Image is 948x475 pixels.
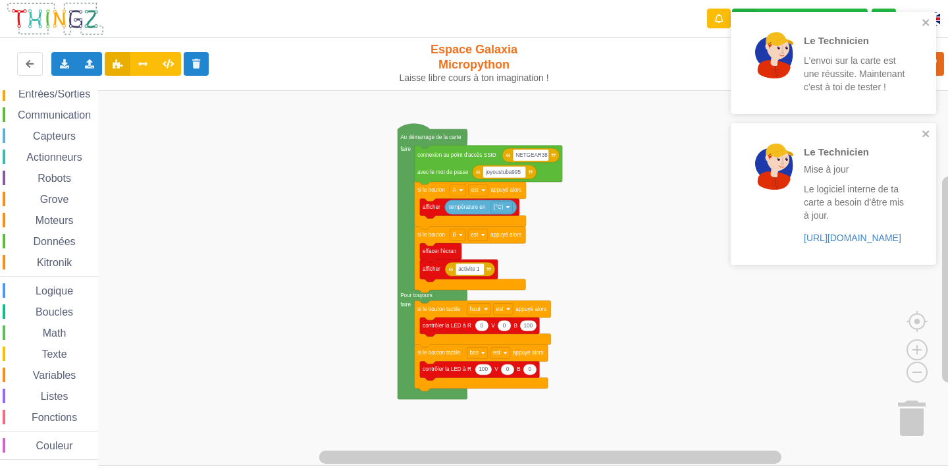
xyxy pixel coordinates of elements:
text: appuyé alors [490,232,521,238]
span: Données [32,236,78,247]
p: Mise à jour [804,163,907,176]
text: si le bouton [417,232,445,238]
text: appuyé alors [515,306,546,312]
text: joyoustuba995 [485,169,521,175]
text: si le bouton tactile [417,306,461,312]
text: contrôler la LED à R [423,366,471,372]
button: close [922,128,931,141]
span: Robots [36,173,73,184]
span: Entrées/Sorties [16,88,92,99]
text: B [517,366,521,372]
text: A [452,187,456,193]
text: Au démarrage de la carte [400,134,461,140]
p: Le logiciel interne de ta carte a besoin d'être mis à jour. [804,182,907,222]
div: Ta base fonctionne bien ! [732,9,868,29]
text: est [471,232,479,238]
text: activite 1 [458,266,480,272]
text: afficher [423,266,440,272]
text: 0 [506,366,510,372]
text: connexion au point d'accès SSID [417,152,496,158]
text: 0 [481,323,484,329]
div: Espace Galaxia Micropython [394,42,555,84]
text: NETGEAR38 [515,152,548,158]
text: est [471,187,479,193]
a: [URL][DOMAIN_NAME] [804,233,901,243]
text: avec le mot de passe [417,169,469,175]
text: 100 [479,366,488,372]
span: Math [41,327,68,339]
text: B [452,232,456,238]
span: Listes [39,391,70,402]
text: faire [400,146,411,152]
text: Pour toujours [400,293,433,298]
text: bas [470,350,479,356]
text: haut [470,306,481,312]
button: close [922,17,931,30]
span: Fonctions [30,412,79,423]
span: Actionneurs [24,152,84,163]
text: si le bouton [417,187,445,193]
span: Capteurs [31,130,78,142]
span: Couleur [34,440,75,451]
text: appuyé alors [513,350,544,356]
text: V [494,366,498,372]
text: 0 [529,366,532,372]
text: effacer l'écran [423,248,456,254]
p: Le Technicien [804,34,907,47]
text: est [493,350,501,356]
text: 100 [523,323,533,329]
text: faire [400,302,411,308]
p: L'envoi sur la carte est une réussite. Maintenant c'est à toi de tester ! [804,54,907,94]
img: thingz_logo.png [6,1,105,36]
span: Moteurs [34,215,76,226]
span: Boucles [34,306,75,318]
span: Grove [38,194,71,205]
text: contrôler la LED à R [423,323,471,329]
text: afficher [423,204,440,210]
text: est [496,306,504,312]
span: Communication [16,109,93,121]
text: 0 [503,323,506,329]
p: Le Technicien [804,145,907,159]
text: si le bouton tactile [417,350,461,356]
text: (°C) [494,204,504,210]
text: V [491,323,495,329]
div: Laisse libre cours à ton imagination ! [394,72,555,84]
span: Kitronik [35,257,74,268]
span: Texte [39,349,68,360]
text: température en [449,204,486,210]
text: appuyé alors [490,187,521,193]
span: Variables [31,370,78,381]
span: Logique [34,285,75,296]
text: B [513,323,517,329]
